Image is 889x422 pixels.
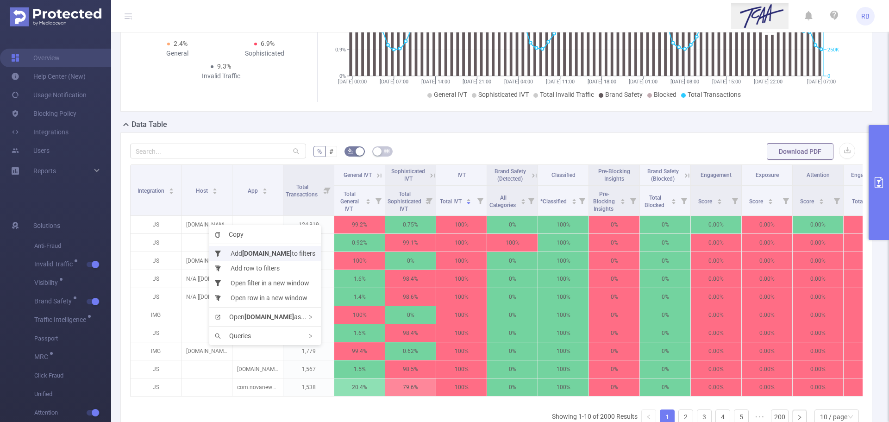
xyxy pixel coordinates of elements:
p: 0% [589,252,639,270]
p: 0% [589,360,639,378]
p: 0% [589,270,639,288]
p: 1,779 [283,342,334,360]
p: JS [131,360,181,378]
p: 100% [436,270,487,288]
p: 100% [538,324,588,342]
div: Sort [262,187,268,192]
span: Engagement [851,172,882,178]
p: 0% [487,252,538,270]
span: Reports [33,167,56,175]
tspan: 0 [827,73,830,79]
p: 100% [436,306,487,324]
p: 0% [640,324,690,342]
p: 100% [436,252,487,270]
button: Download PDF [767,143,833,160]
tspan: 0% [339,73,346,79]
p: 99.4% [334,342,385,360]
p: 0.00 % [742,378,792,396]
p: 0% [640,360,690,378]
p: 0.00 % [691,378,741,396]
i: icon: caret-up [366,197,371,200]
p: 0.00 % [793,234,843,252]
span: Total Sophisticated IVT [388,191,421,212]
i: icon: caret-up [671,197,676,200]
i: Filter menu [779,186,792,215]
li: Open filter in a new window [209,276,321,290]
p: 0.00 % [691,270,741,288]
span: MRC [34,353,51,360]
p: 0.00 % [691,234,741,252]
p: [DOMAIN_NAME] [182,252,232,270]
tspan: [DATE] 07:00 [379,79,408,85]
tspan: [DATE] 07:00 [807,79,836,85]
i: icon: caret-up [263,187,268,189]
p: 100% [538,360,588,378]
div: General [134,49,221,58]
i: icon: caret-up [571,197,576,200]
span: Total Transactions [286,184,319,198]
p: IMG [131,342,181,360]
i: Filter menu [474,186,487,215]
b: [DOMAIN_NAME] [242,250,292,257]
p: 100% [436,234,487,252]
i: icon: left [646,414,651,420]
span: IVT [457,172,466,178]
p: 20.4% [334,378,385,396]
p: 0% [640,252,690,270]
i: icon: copy [215,232,225,238]
tspan: [DATE] 18:00 [587,79,616,85]
p: 0.00 % [793,378,843,396]
div: Sort [520,197,526,203]
p: 0.00 % [691,252,741,270]
p: 100% [436,378,487,396]
i: Filter menu [626,186,639,215]
span: 6.9% [261,40,275,47]
span: Passport [34,329,111,348]
div: Sort [819,197,824,203]
p: 100% [436,342,487,360]
p: 0.00 % [793,360,843,378]
h2: Data Table [131,119,167,130]
p: 0.00 % [793,270,843,288]
p: 0% [640,270,690,288]
p: 0% [640,234,690,252]
p: 0% [487,378,538,396]
span: Brand Safety [34,298,75,304]
span: Host [196,188,209,194]
p: 98.5% [385,360,436,378]
p: JS [131,216,181,233]
p: 0% [640,288,690,306]
span: Integration [138,188,166,194]
span: App [248,188,259,194]
p: 0% [589,342,639,360]
p: 0.00 % [742,216,792,233]
span: Total [852,198,865,205]
i: icon: caret-down [671,201,676,203]
span: RB [861,7,870,25]
i: icon: bg-colors [348,148,353,154]
span: Total Blocked [645,195,666,208]
i: icon: caret-up [169,187,174,189]
p: 79.6% [385,378,436,396]
i: icon: caret-up [819,197,824,200]
p: 100% [538,234,588,252]
p: 0% [487,270,538,288]
li: Add to filters [209,246,321,261]
p: 100% [334,252,385,270]
span: 2.4% [174,40,188,47]
i: icon: caret-up [768,197,773,200]
p: [DOMAIN_NAME] [182,216,232,233]
p: JS [131,252,181,270]
div: Sort [768,197,773,203]
i: icon: caret-down [768,201,773,203]
p: 0.00 % [793,216,843,233]
p: 0.00 % [742,306,792,324]
p: 0% [487,306,538,324]
p: 0.00 % [793,252,843,270]
p: 0% [385,252,436,270]
span: All Categories [489,195,517,208]
p: 100% [538,252,588,270]
span: Copy [215,231,244,238]
p: 100% [436,360,487,378]
span: Brand Safety [605,91,643,98]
